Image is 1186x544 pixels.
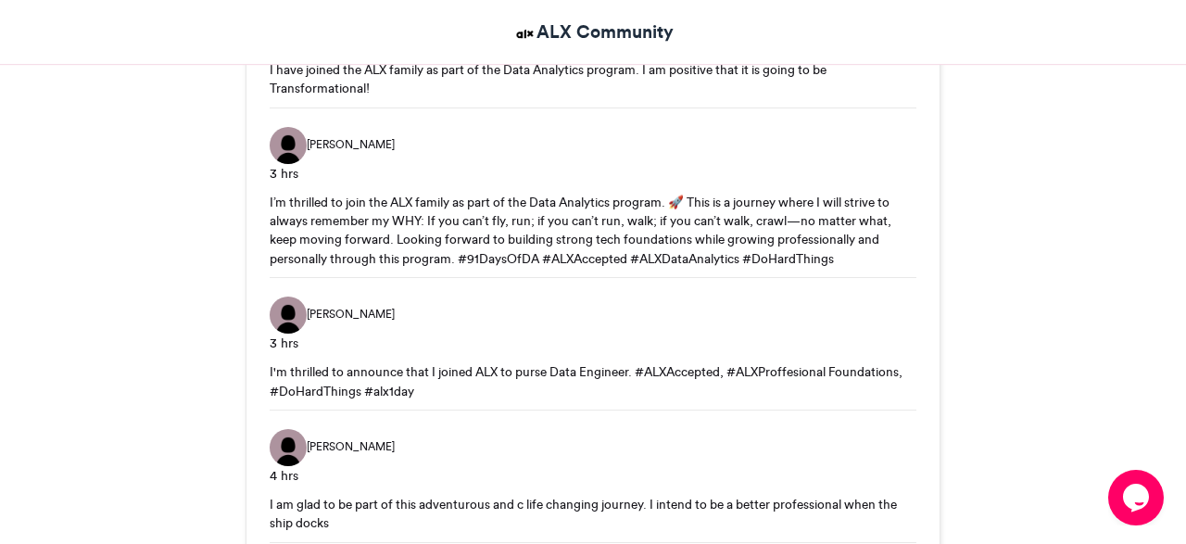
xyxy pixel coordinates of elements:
div: I'm thrilled to announce that I joined ALX to purse Data Engineer. #ALXAccepted, #ALXProffesional... [270,362,916,400]
img: Tinashe [270,127,307,164]
span: [PERSON_NAME] [307,438,395,455]
span: [PERSON_NAME] [307,306,395,323]
span: [PERSON_NAME] [307,136,395,153]
div: 4 hrs [270,466,916,486]
div: I’m thrilled to join the ALX family as part of the Data Analytics program. 🚀 This is a journey wh... [270,193,916,269]
div: 3 hrs [270,164,916,183]
div: 3 hrs [270,334,916,353]
iframe: chat widget [1108,470,1167,525]
img: hasnaa [270,297,307,334]
a: ALX Community [513,19,674,45]
div: I have joined the ALX family as part of the Data Analytics program. I am positive that it is goin... [270,60,916,98]
div: I am glad to be part of this adventurous and c life changing journey. I intend to be a better pro... [270,495,916,533]
img: Kennedy [270,429,307,466]
img: ALX Community [513,22,536,45]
